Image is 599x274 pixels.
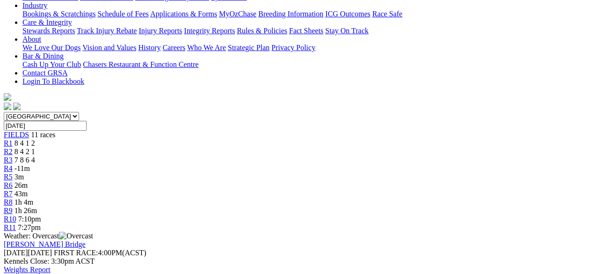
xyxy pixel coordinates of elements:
span: FIRST RACE: [54,249,98,257]
a: Vision and Values [82,44,136,52]
a: Weights Report [4,266,51,274]
span: 7:10pm [18,215,41,223]
span: 1h 26m [15,207,37,215]
a: ICG Outcomes [325,10,370,18]
a: Applications & Forms [150,10,217,18]
img: logo-grsa-white.png [4,93,11,101]
a: Login To Blackbook [22,77,84,85]
a: Strategic Plan [228,44,270,52]
a: R10 [4,215,16,223]
span: -11m [15,164,30,172]
a: MyOzChase [219,10,256,18]
a: R7 [4,190,13,198]
a: R6 [4,181,13,189]
span: 8 4 1 2 [15,139,35,147]
a: R5 [4,173,13,181]
span: 4:00PM(ACST) [54,249,146,257]
div: Kennels Close: 3:30pm ACST [4,257,588,266]
input: Select date [4,121,87,131]
a: Who We Are [187,44,226,52]
a: Track Injury Rebate [77,27,137,35]
a: Bookings & Scratchings [22,10,95,18]
a: FIELDS [4,131,29,139]
span: 1h 4m [15,198,33,206]
a: Cash Up Your Club [22,60,81,68]
span: [DATE] [4,249,52,257]
a: Injury Reports [139,27,182,35]
a: R2 [4,148,13,156]
a: R8 [4,198,13,206]
span: [DATE] [4,249,28,257]
a: Industry [22,1,47,9]
a: Stewards Reports [22,27,75,35]
a: History [138,44,161,52]
div: Care & Integrity [22,27,588,35]
a: About [22,35,41,43]
span: 8 4 2 1 [15,148,35,156]
span: 26m [15,181,28,189]
div: Bar & Dining [22,60,588,69]
a: Chasers Restaurant & Function Centre [83,60,198,68]
a: Bar & Dining [22,52,64,60]
a: Privacy Policy [271,44,315,52]
a: R11 [4,223,16,231]
a: Care & Integrity [22,18,72,26]
a: We Love Our Dogs [22,44,80,52]
a: R9 [4,207,13,215]
a: Careers [162,44,185,52]
span: 7:27pm [18,223,41,231]
span: 7 8 6 4 [15,156,35,164]
a: Integrity Reports [184,27,235,35]
span: 43m [15,190,28,198]
a: R3 [4,156,13,164]
div: Industry [22,10,588,18]
span: 11 races [31,131,55,139]
a: [PERSON_NAME] Bridge [4,240,86,248]
a: R1 [4,139,13,147]
img: Overcast [59,232,93,240]
a: R4 [4,164,13,172]
a: Contact GRSA [22,69,67,77]
a: Race Safe [372,10,402,18]
span: Weather: Overcast [4,232,93,240]
div: About [22,44,588,52]
a: Breeding Information [258,10,323,18]
span: 3m [15,173,24,181]
a: Stay On Track [325,27,368,35]
img: facebook.svg [4,103,11,110]
img: twitter.svg [13,103,21,110]
a: Fact Sheets [289,27,323,35]
a: Schedule of Fees [97,10,148,18]
a: Rules & Policies [237,27,287,35]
